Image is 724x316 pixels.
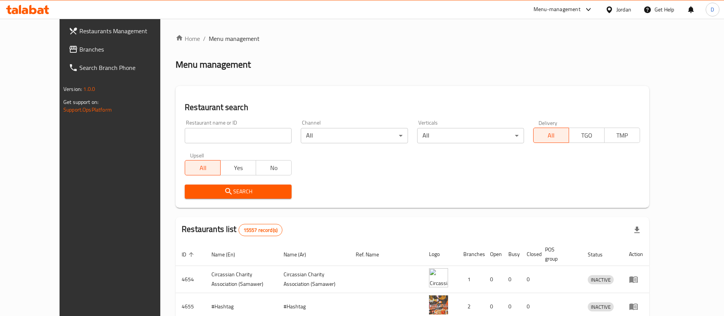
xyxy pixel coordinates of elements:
td: 1 [457,266,484,293]
span: D [711,5,714,14]
div: Total records count [239,224,282,236]
button: All [185,160,221,175]
button: No [256,160,292,175]
td: ​Circassian ​Charity ​Association​ (Samawer) [277,266,350,293]
th: Closed [521,243,539,266]
nav: breadcrumb [176,34,649,43]
div: All [301,128,408,143]
td: 4654 [176,266,205,293]
a: Home [176,34,200,43]
span: Search Branch Phone [79,63,174,72]
th: Branches [457,243,484,266]
button: Yes [220,160,256,175]
span: TGO [572,130,601,141]
a: Branches [63,40,181,58]
th: Action [623,243,649,266]
span: 15557 record(s) [239,227,282,234]
span: POS group [545,245,572,263]
span: Branches [79,45,174,54]
span: Name (Ar) [284,250,316,259]
div: Jordan [616,5,631,14]
span: Get support on: [63,97,98,107]
div: Export file [628,221,646,239]
th: Open [484,243,502,266]
span: ID [182,250,196,259]
td: 0 [521,266,539,293]
span: INACTIVE [588,303,614,311]
div: Menu [629,275,643,284]
h2: Menu management [176,58,251,71]
label: Delivery [539,120,558,125]
span: Menu management [209,34,260,43]
a: Search Branch Phone [63,58,181,77]
span: TMP [608,130,637,141]
span: No [259,162,289,173]
span: 1.0.0 [83,84,95,94]
img: #Hashtag [429,295,448,314]
h2: Restaurant search [185,102,640,113]
input: Search for restaurant name or ID.. [185,128,292,143]
button: TMP [604,128,640,143]
button: Search [185,185,292,199]
span: INACTIVE [588,275,614,284]
span: All [537,130,566,141]
span: All [188,162,218,173]
h2: Restaurants list [182,224,282,236]
span: Status [588,250,613,259]
td: 0 [484,266,502,293]
div: Menu-management [534,5,580,14]
img: ​Circassian ​Charity ​Association​ (Samawer) [429,268,448,287]
a: Support.OpsPlatform [63,105,112,115]
div: All [417,128,524,143]
button: TGO [569,128,605,143]
div: Menu [629,302,643,311]
li: / [203,34,206,43]
label: Upsell [190,152,204,158]
span: Name (En) [211,250,245,259]
span: Version: [63,84,82,94]
span: Restaurants Management [79,26,174,36]
a: Restaurants Management [63,22,181,40]
span: Ref. Name [356,250,389,259]
th: Logo [423,243,457,266]
button: All [533,128,569,143]
td: 0 [502,266,521,293]
span: Yes [224,162,253,173]
span: Search [191,187,285,196]
th: Busy [502,243,521,266]
td: ​Circassian ​Charity ​Association​ (Samawer) [205,266,277,293]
